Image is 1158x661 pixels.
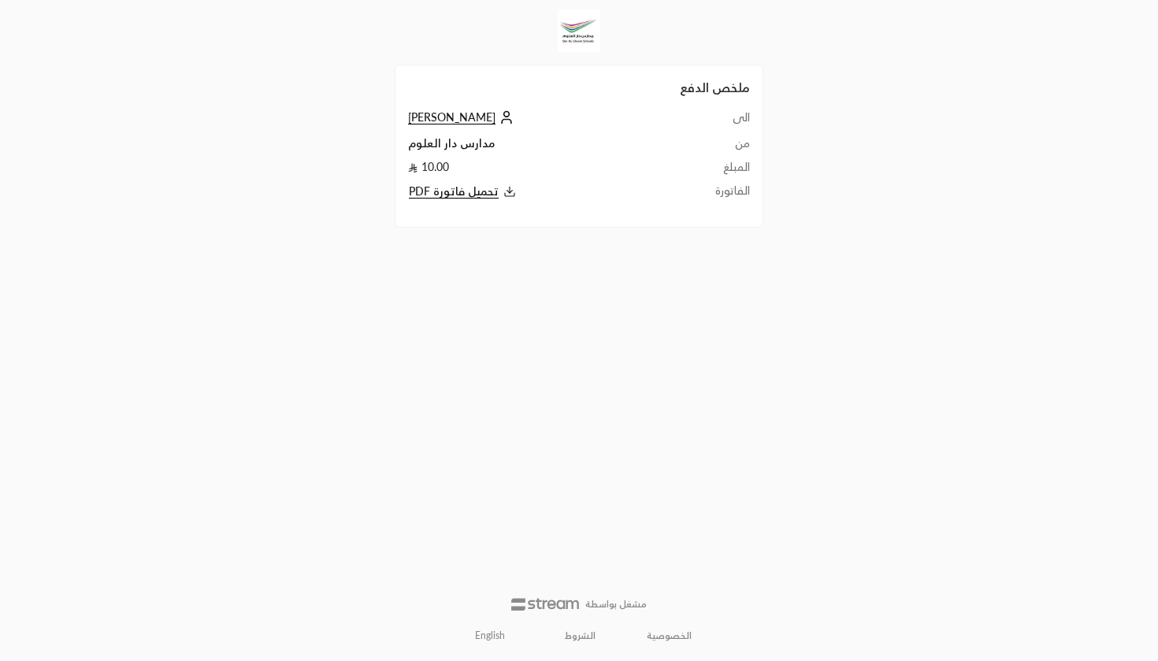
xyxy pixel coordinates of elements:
[408,110,518,124] a: [PERSON_NAME]
[585,598,647,611] p: مشغل بواسطة
[565,629,596,642] a: الشروط
[408,136,670,159] td: مدارس دار العلوم
[409,184,499,199] span: تحميل فاتورة PDF
[670,110,750,136] td: الى
[670,183,750,201] td: الفاتورة
[466,623,514,648] a: English
[647,629,692,642] a: الخصوصية
[670,159,750,183] td: المبلغ
[558,9,600,52] img: Company Logo
[408,159,670,183] td: 10.00
[408,183,670,201] button: تحميل فاتورة PDF
[408,78,750,97] h2: ملخص الدفع
[408,110,495,124] span: [PERSON_NAME]
[670,136,750,159] td: من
